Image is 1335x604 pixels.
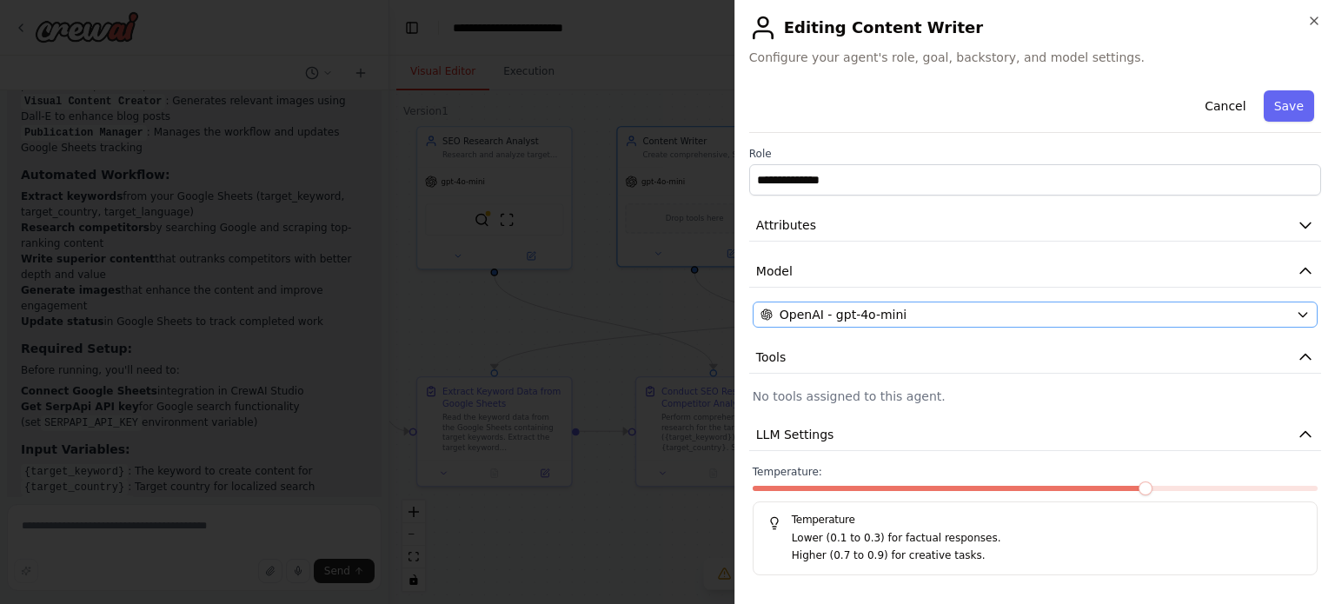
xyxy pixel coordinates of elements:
span: Model [756,262,793,280]
span: OpenAI - gpt-4o-mini [780,306,907,323]
span: LLM Settings [756,426,834,443]
span: Tools [756,348,787,366]
p: No tools assigned to this agent. [753,388,1318,405]
span: Temperature: [753,465,822,479]
h2: Editing Content Writer [749,14,1321,42]
span: Attributes [756,216,816,234]
p: Higher (0.7 to 0.9) for creative tasks. [792,548,1303,565]
button: Tools [749,342,1321,374]
button: Model [749,256,1321,288]
button: OpenAI - gpt-4o-mini [753,302,1318,328]
button: Cancel [1194,90,1256,122]
span: Configure your agent's role, goal, backstory, and model settings. [749,49,1321,66]
h5: Temperature [767,513,1303,527]
button: Attributes [749,209,1321,242]
p: Lower (0.1 to 0.3) for factual responses. [792,530,1303,548]
label: Role [749,147,1321,161]
button: LLM Settings [749,419,1321,451]
button: Save [1264,90,1314,122]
